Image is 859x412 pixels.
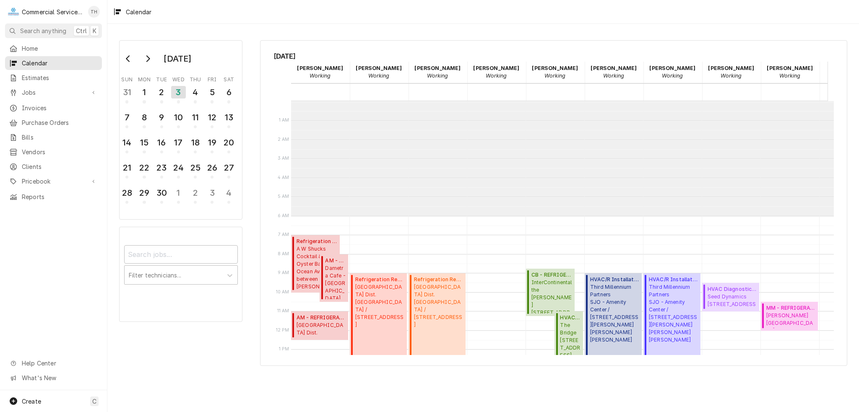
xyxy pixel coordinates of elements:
div: 20 [222,136,235,149]
span: Purchase Orders [22,118,98,127]
span: Third Millennium Partners SJO - Amenity Center / [STREET_ADDRESS][PERSON_NAME][PERSON_NAME][PERSO... [590,283,639,344]
a: Estimates [5,71,102,85]
a: Go to Pricebook [5,174,102,188]
div: John Key - Working [702,62,761,83]
a: Go to Help Center [5,356,102,370]
div: Commercial Service Co. [22,8,83,16]
a: Vendors [5,145,102,159]
span: Reports [22,192,98,201]
em: Working [368,73,389,79]
div: 18 [189,136,202,149]
button: Go to next month [139,52,156,65]
div: 13 [222,111,235,124]
a: Invoices [5,101,102,115]
span: AM - REFRIGERATION ( Active ) [297,314,346,321]
div: Tricia Hansen's Avatar [88,6,100,18]
a: Reports [5,190,102,204]
span: Home [22,44,98,53]
th: Thursday [187,73,204,83]
th: Sunday [119,73,135,83]
div: 1 [138,86,151,98]
strong: [PERSON_NAME] [591,65,637,71]
div: 3 [171,86,186,98]
span: A W Shucks Cocktail & Oyster Bar Ocean Ave between San [PERSON_NAME] & [PERSON_NAME] [297,245,337,290]
div: Commercial Service Co.'s Avatar [8,6,19,18]
span: 1 AM [277,117,292,124]
a: Go to Jobs [5,86,102,99]
div: 14 [120,136,133,149]
div: [Service] Refrigeration Repair Greenfield Union School Dist. Oak Avenue School / 1239 Oak Ave, Gr... [350,273,407,368]
div: [Service] HVAC Diagnostic Seed Dynamics 1081 B. Harkins Rd., Salinas, CA ID: JOB-9419 Status: Act... [702,283,760,311]
span: 3 AM [276,155,292,162]
span: Help Center [22,359,97,368]
div: 21 [120,161,133,174]
span: 8 AM [276,251,292,257]
span: What's New [22,373,97,382]
em: Working [544,73,565,79]
div: [Service] AM - HVAC Dametra Cafe - Carmel Dametra Cafe - Carmel / Ocean Ave, Carmel-By-The-Sea, C... [320,254,348,302]
span: Refrigeration Repair ( Active ) [355,276,404,283]
em: Working [721,73,742,79]
span: 1 PM [277,346,292,352]
div: Joey Gallegos - Working [643,62,702,83]
div: 28 [120,187,133,199]
span: Create [22,398,41,405]
div: 6 [222,86,235,98]
strong: [PERSON_NAME] [767,65,813,71]
div: [Service] MM - REFRIGERATION Hazel Hawkins Hospital Dietary / Hazel Hawkins Hospital (Dietary), H... [761,302,818,330]
div: 27 [222,161,235,174]
em: Working [427,73,448,79]
span: [GEOGRAPHIC_DATA] Dist. [GEOGRAPHIC_DATA] / [STREET_ADDRESS] [297,321,346,337]
div: Audie Murphy - Working [291,62,350,83]
div: Bill Key - Working [350,62,409,83]
span: MM - REFRIGERATION ( Active ) [766,304,815,312]
button: Go to previous month [120,52,137,65]
span: 11 AM [275,308,292,314]
div: Refrigeration Repair(Active)[GEOGRAPHIC_DATA] Dist.[GEOGRAPHIC_DATA] / [STREET_ADDRESS] [409,273,466,368]
strong: [PERSON_NAME] [473,65,519,71]
span: [GEOGRAPHIC_DATA] Dist. [GEOGRAPHIC_DATA] / [STREET_ADDRESS] [414,283,463,329]
div: AM - HVAC(Uninvoiced)Dametra Cafe - [GEOGRAPHIC_DATA]Dametra Cafe - Carmel / [GEOGRAPHIC_DATA], [... [320,254,348,302]
div: 2 [189,187,202,199]
span: The Bridge [STREET_ADDRESS][PERSON_NAME] [560,321,580,357]
em: Working [603,73,624,79]
div: 22 [138,161,151,174]
span: CB - REFRIGERATION ( Uninvoiced ) [531,271,572,279]
div: Refrigeration Repair(Active)[GEOGRAPHIC_DATA] Dist.[GEOGRAPHIC_DATA] / [STREET_ADDRESS] [350,273,407,368]
div: Refrigeration Installation(Finalized)A W Shucks Cocktail & Oyster BarOcean Ave between San [PERSO... [291,235,340,293]
div: 4 [189,86,202,98]
div: 1 [172,187,185,199]
a: Bills [5,130,102,144]
div: Calendar Calendar [260,40,847,366]
span: 12 PM [274,327,292,334]
span: 10 AM [274,289,292,295]
div: 9 [155,111,168,124]
a: Purchase Orders [5,116,102,130]
div: 29 [138,187,151,199]
span: Invoices [22,104,98,112]
span: Vendors [22,148,98,156]
div: 17 [172,136,185,149]
span: Refrigeration Installation ( Finalized ) [297,238,337,245]
div: 24 [172,161,185,174]
div: CB - REFRIGERATION(Uninvoiced)InterContinental the [PERSON_NAME][STREET_ADDRESS] [526,269,575,316]
input: Search jobs... [124,245,238,264]
span: 2 AM [276,136,292,143]
em: Working [310,73,331,79]
div: 26 [206,161,219,174]
div: [Service] Refrigeration Repair Greenfield Union School Dist. Oak Avenue School / 1239 Oak Ave, Gr... [409,273,466,368]
span: 4 AM [276,174,292,181]
a: Clients [5,160,102,174]
div: [DATE] [161,52,194,66]
span: Clients [22,162,98,171]
span: Estimates [22,73,98,82]
div: AM - REFRIGERATION(Active)[GEOGRAPHIC_DATA] Dist.[GEOGRAPHIC_DATA] / [STREET_ADDRESS] [291,311,349,340]
span: Jobs [22,88,85,97]
div: 8 [138,111,151,124]
span: [DATE] [274,51,834,62]
button: Search anythingCtrlK [5,23,102,38]
div: Brandon Johnson - Working [409,62,467,83]
span: InterContinental the [PERSON_NAME] [STREET_ADDRESS] [531,279,572,314]
div: 10 [172,111,185,124]
div: Brian Key - Working [467,62,526,83]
